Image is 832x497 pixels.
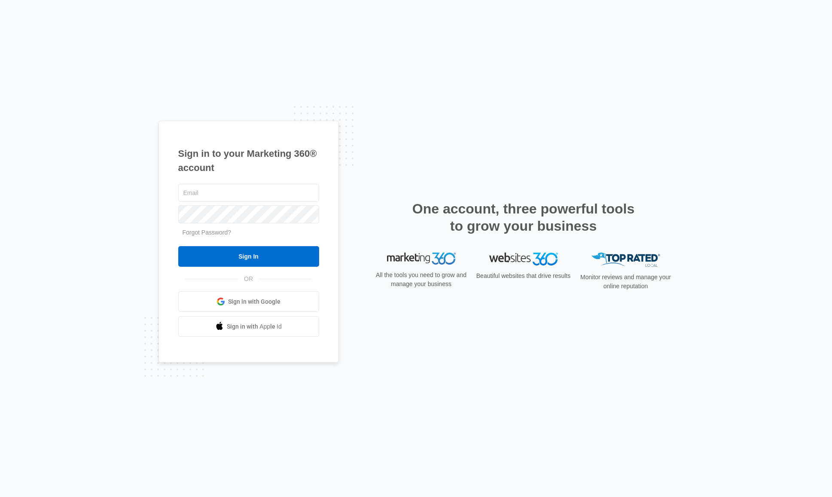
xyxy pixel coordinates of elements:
input: Sign In [178,246,319,267]
p: All the tools you need to grow and manage your business [373,271,469,289]
span: OR [238,274,259,284]
a: Forgot Password? [183,229,232,236]
span: Sign in with Google [228,297,280,306]
img: Websites 360 [489,253,558,265]
a: Sign in with Apple Id [178,316,319,337]
input: Email [178,184,319,202]
h2: One account, three powerful tools to grow your business [410,200,637,235]
span: Sign in with Apple Id [227,322,282,331]
p: Beautiful websites that drive results [475,271,572,281]
a: Sign in with Google [178,291,319,312]
h1: Sign in to your Marketing 360® account [178,146,319,175]
img: Top Rated Local [591,253,660,267]
img: Marketing 360 [387,253,456,265]
p: Monitor reviews and manage your online reputation [578,273,674,291]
